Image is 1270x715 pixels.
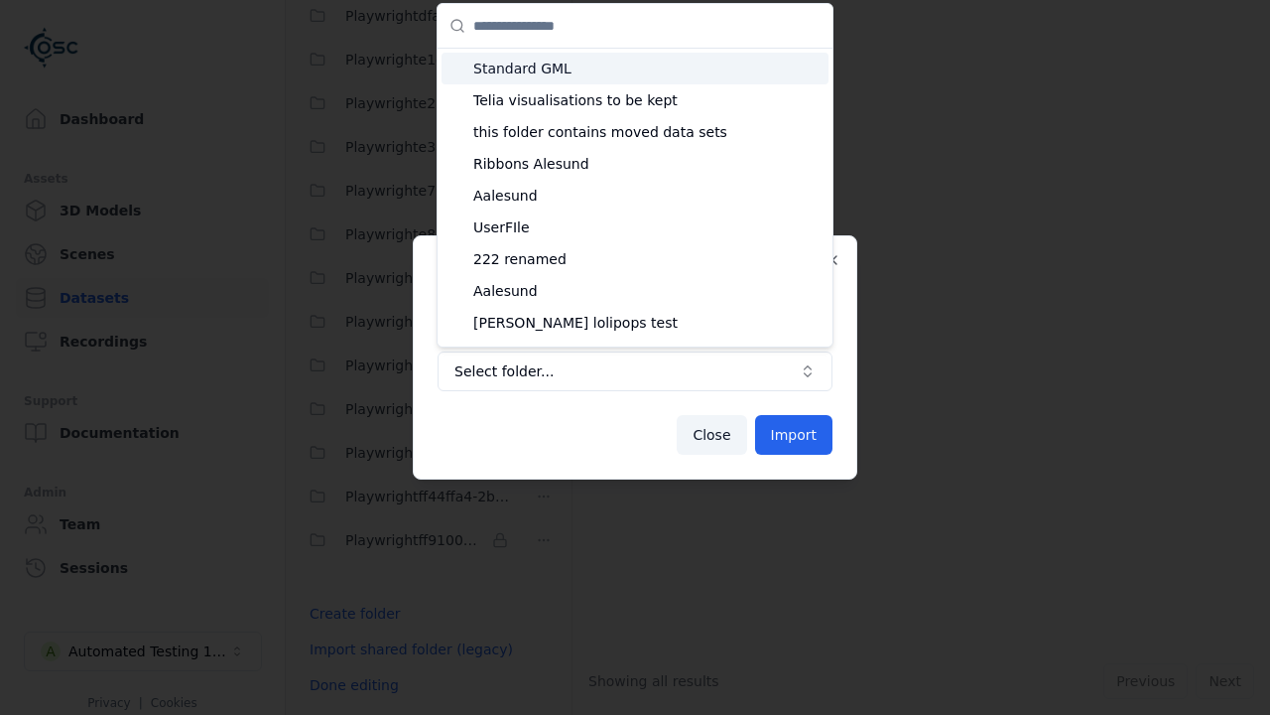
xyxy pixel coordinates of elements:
span: Standard GML [473,59,821,78]
span: this folder contains moved data sets [473,122,821,142]
div: Suggestions [438,49,832,347]
span: [DATE] [473,345,821,364]
span: [PERSON_NAME] lolipops test [473,313,821,333]
span: Telia visualisations to be kept [473,90,821,110]
span: Aalesund [473,281,821,301]
span: 222 renamed [473,249,821,269]
span: Ribbons Alesund [473,154,821,174]
span: Aalesund [473,186,821,206]
span: UserFIle [473,217,821,237]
